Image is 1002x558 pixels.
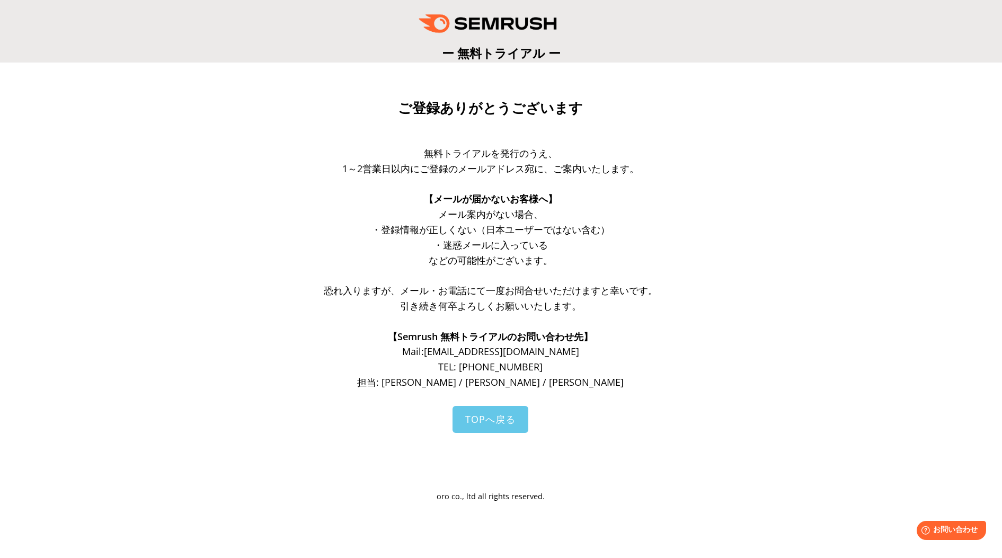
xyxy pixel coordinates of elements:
[438,208,543,220] span: メール案内がない場合、
[438,360,543,373] span: TEL: [PHONE_NUMBER]
[437,491,545,501] span: oro co., ltd all rights reserved.
[342,162,639,175] span: 1～2営業日以内にご登録のメールアドレス宛に、ご案内いたします。
[388,330,593,343] span: 【Semrush 無料トライアルのお問い合わせ先】
[357,376,624,388] span: 担当: [PERSON_NAME] / [PERSON_NAME] / [PERSON_NAME]
[424,147,557,160] span: 無料トライアルを発行のうえ、
[453,406,528,433] a: TOPへ戻る
[442,45,561,61] span: ー 無料トライアル ー
[324,284,658,297] span: 恐れ入りますが、メール・お電話にて一度お問合せいただけますと幸いです。
[400,299,581,312] span: 引き続き何卒よろしくお願いいたします。
[398,100,583,116] span: ご登録ありがとうございます
[465,413,516,426] span: TOPへ戻る
[402,345,579,358] span: Mail: [EMAIL_ADDRESS][DOMAIN_NAME]
[433,238,548,251] span: ・迷惑メールに入っている
[908,517,990,546] iframe: Help widget launcher
[429,254,553,267] span: などの可能性がございます。
[424,192,557,205] span: 【メールが届かないお客様へ】
[371,223,610,236] span: ・登録情報が正しくない（日本ユーザーではない含む）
